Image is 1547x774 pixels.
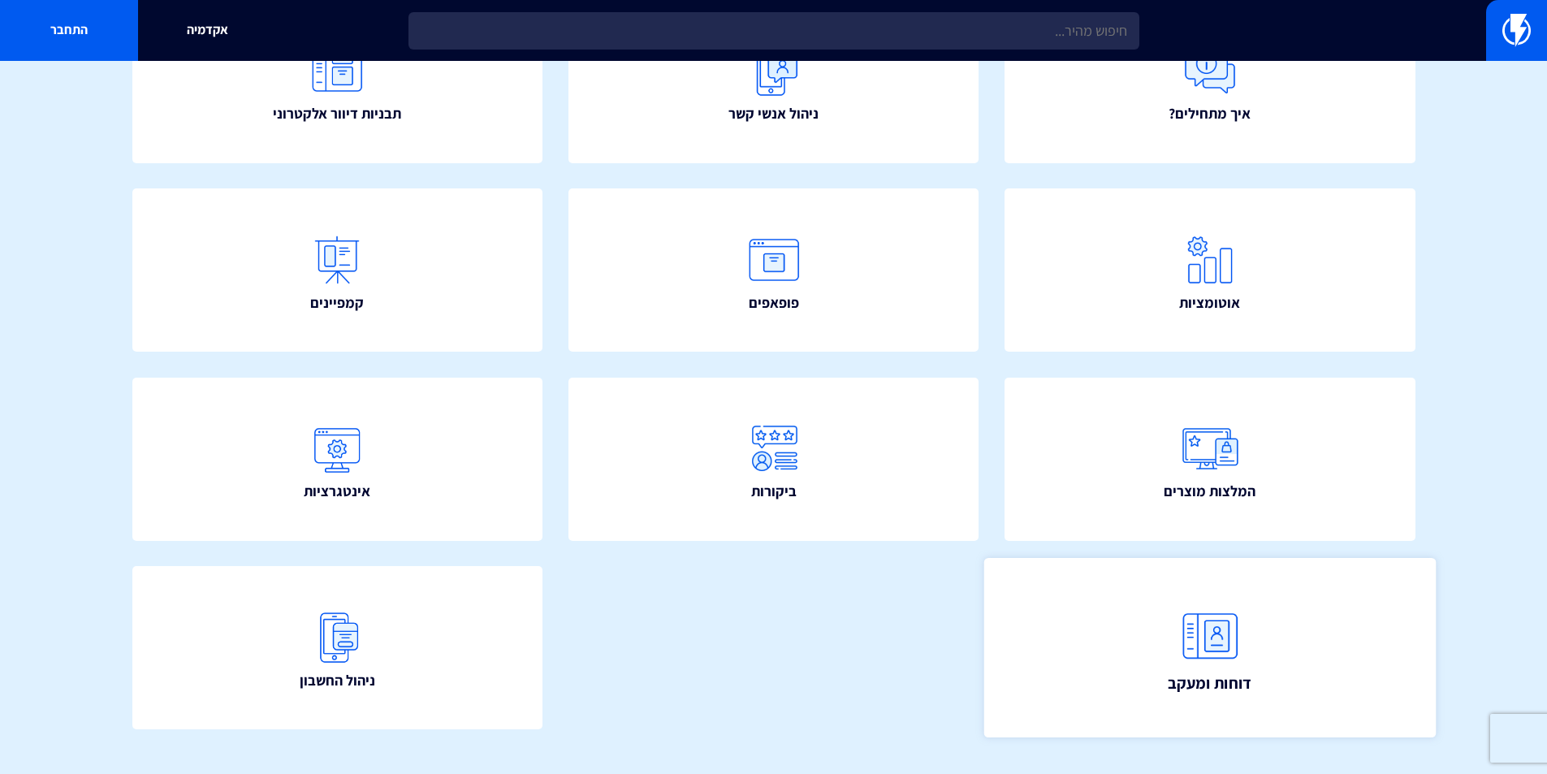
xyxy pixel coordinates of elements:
input: חיפוש מהיר... [408,12,1139,50]
a: ביקורות [568,378,979,541]
span: איך מתחילים? [1169,103,1251,124]
span: ניהול החשבון [300,670,375,691]
a: ניהול החשבון [132,566,543,729]
a: המלצות מוצרים [1005,378,1415,541]
a: אינטגרציות [132,378,543,541]
span: ניהול אנשי קשר [728,103,819,124]
span: דוחות ומעקב [1168,672,1251,694]
span: ביקורות [751,481,797,502]
a: קמפיינים [132,188,543,352]
span: תבניות דיוור אלקטרוני [273,103,401,124]
a: אוטומציות [1005,188,1415,352]
span: אוטומציות [1179,292,1240,313]
a: פופאפים [568,188,979,352]
a: דוחות ומעקב [984,558,1436,737]
span: המלצות מוצרים [1164,481,1255,502]
span: פופאפים [749,292,799,313]
span: אינטגרציות [304,481,370,502]
span: קמפיינים [310,292,364,313]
